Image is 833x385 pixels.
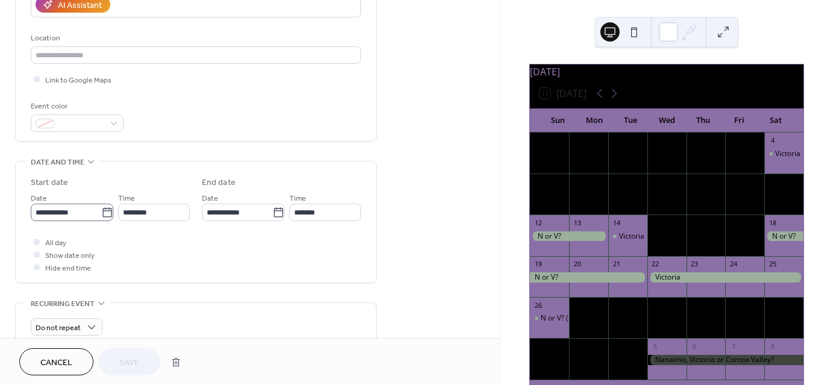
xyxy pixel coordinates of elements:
span: Link to Google Maps [45,74,112,87]
div: [DATE] [530,64,803,79]
div: 3 [573,342,582,351]
div: 12 [533,218,542,227]
div: 21 [612,260,621,269]
button: Cancel [19,348,93,375]
div: 23 [690,260,699,269]
div: Victoria [775,149,800,159]
div: Victoria [764,149,803,159]
div: 15 [651,218,660,227]
div: 1 [651,136,660,145]
div: N or V? [530,231,608,242]
div: 5 [651,342,660,351]
div: 29 [573,136,582,145]
span: Cancel [40,357,72,369]
div: 19 [533,260,542,269]
div: 16 [690,218,699,227]
div: 11 [768,177,777,186]
div: 6 [573,177,582,186]
div: 24 [729,260,738,269]
div: Victoria [647,272,803,283]
div: 30 [690,301,699,310]
div: Wed [649,108,685,133]
div: End date [202,177,236,189]
span: Date [31,192,47,205]
div: 31 [729,301,738,310]
span: Do not repeat [36,321,81,335]
div: 8 [768,342,777,351]
div: 6 [690,342,699,351]
div: Victoria [619,231,644,242]
div: Victoria [608,231,647,242]
div: N or V? [764,231,803,242]
div: 30 [612,136,621,145]
span: Time [289,192,306,205]
div: 17 [729,218,738,227]
div: Nanaimo, Victoria or Comox Valley? [647,355,803,365]
div: Start date [31,177,68,189]
div: 5 [533,177,542,186]
div: Fri [721,108,757,133]
div: 28 [612,301,621,310]
span: Recurring event [31,298,95,310]
div: 22 [651,260,660,269]
div: Sat [758,108,794,133]
span: Hide end time [45,262,91,275]
div: Location [31,32,359,45]
div: 8 [651,177,660,186]
div: Thu [685,108,721,133]
span: Show date only [45,249,95,262]
div: N or V? (Last availability until November) [541,313,676,324]
div: N or V? (Last availability until November) [530,313,569,324]
div: 26 [533,301,542,310]
div: 10 [729,177,738,186]
div: 20 [573,260,582,269]
div: 13 [573,218,582,227]
div: 7 [729,342,738,351]
div: 2 [533,342,542,351]
div: 4 [612,342,621,351]
div: Mon [576,108,612,133]
span: Date [202,192,218,205]
div: 29 [651,301,660,310]
div: N or V? [530,272,647,283]
div: 1 [768,301,777,310]
div: 3 [729,136,738,145]
div: 9 [690,177,699,186]
span: Time [118,192,135,205]
div: 25 [768,260,777,269]
div: 27 [573,301,582,310]
div: Tue [612,108,649,133]
div: 14 [612,218,621,227]
div: 18 [768,218,777,227]
span: All day [45,237,66,249]
div: 7 [612,177,621,186]
div: Sun [539,108,576,133]
div: 2 [690,136,699,145]
div: 4 [768,136,777,145]
span: Date and time [31,156,84,169]
div: Event color [31,100,121,113]
div: 28 [533,136,542,145]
